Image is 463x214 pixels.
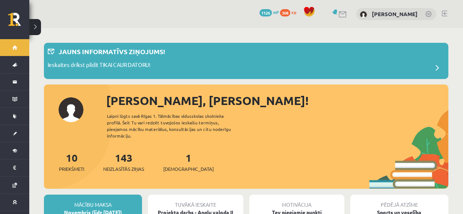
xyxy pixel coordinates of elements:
[280,9,290,16] span: 308
[372,10,418,18] a: [PERSON_NAME]
[360,11,367,18] img: Daniela Rubese
[59,151,84,173] a: 10Priekšmeti
[350,195,448,209] div: Pēdējā atzīme
[163,151,214,173] a: 1[DEMOGRAPHIC_DATA]
[59,165,84,173] span: Priekšmeti
[106,92,448,109] div: [PERSON_NAME], [PERSON_NAME]!
[259,9,279,15] a: 1126 mP
[44,195,142,209] div: Mācību maksa
[280,9,300,15] a: 308 xp
[259,9,272,16] span: 1126
[48,46,445,75] a: Jauns informatīvs ziņojums! Ieskaites drīkst pildīt TIKAI CAUR DATORU!
[249,195,344,209] div: Motivācija
[291,9,296,15] span: xp
[273,9,279,15] span: mP
[103,151,144,173] a: 143Neizlasītās ziņas
[8,13,29,31] a: Rīgas 1. Tālmācības vidusskola
[59,46,165,56] p: Jauns informatīvs ziņojums!
[163,165,214,173] span: [DEMOGRAPHIC_DATA]
[148,195,243,209] div: Tuvākā ieskaite
[48,61,150,71] p: Ieskaites drīkst pildīt TIKAI CAUR DATORU!
[107,113,244,139] div: Laipni lūgts savā Rīgas 1. Tālmācības vidusskolas skolnieka profilā. Šeit Tu vari redzēt tuvojošo...
[103,165,144,173] span: Neizlasītās ziņas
